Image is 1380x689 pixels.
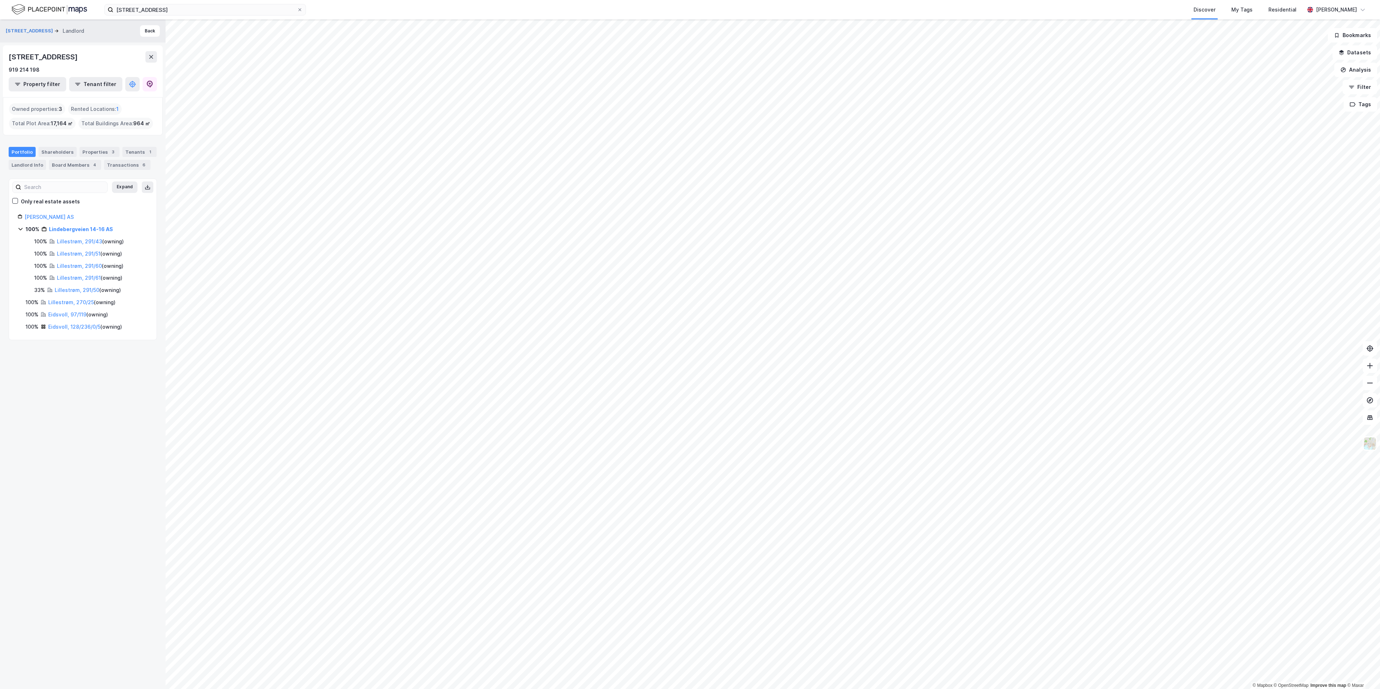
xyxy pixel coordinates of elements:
[140,161,148,168] div: 6
[80,147,119,157] div: Properties
[26,323,39,331] div: 100%
[48,299,94,305] a: Lillestrøm, 270/25
[48,323,122,331] div: ( owning )
[69,77,122,91] button: Tenant filter
[1328,28,1377,42] button: Bookmarks
[9,103,65,115] div: Owned properties :
[24,214,74,220] a: [PERSON_NAME] AS
[146,148,154,156] div: 1
[9,160,46,170] div: Landlord Info
[9,77,66,91] button: Property filter
[1231,5,1253,14] div: My Tags
[57,274,122,282] div: ( owning )
[34,274,47,282] div: 100%
[1194,5,1216,14] div: Discover
[48,311,86,318] a: Eidsvoll, 97/119
[109,148,117,156] div: 3
[63,27,84,35] div: Landlord
[1344,654,1380,689] iframe: Chat Widget
[49,160,101,170] div: Board Members
[91,161,98,168] div: 4
[1334,63,1377,77] button: Analysis
[140,25,160,37] button: Back
[9,51,79,63] div: [STREET_ADDRESS]
[116,105,119,113] span: 1
[57,251,100,257] a: Lillestrøm, 291/51
[55,287,99,293] a: Lillestrøm, 291/50
[78,118,153,129] div: Total Buildings Area :
[57,263,102,269] a: Lillestrøm, 291/60
[104,160,150,170] div: Transactions
[21,197,80,206] div: Only real estate assets
[51,119,73,128] span: 17,164 ㎡
[9,66,40,74] div: 919 214 198
[1316,5,1357,14] div: [PERSON_NAME]
[57,238,102,244] a: Lillestrøm, 291/43
[12,3,87,16] img: logo.f888ab2527a4732fd821a326f86c7f29.svg
[34,249,47,258] div: 100%
[1274,683,1309,688] a: OpenStreetMap
[59,105,62,113] span: 3
[34,262,47,270] div: 100%
[122,147,157,157] div: Tenants
[1344,97,1377,112] button: Tags
[57,249,122,258] div: ( owning )
[48,298,116,307] div: ( owning )
[49,226,113,232] a: Lindebergveien 14-16 AS
[1253,683,1272,688] a: Mapbox
[57,237,124,246] div: ( owning )
[21,182,107,193] input: Search
[6,27,54,35] button: [STREET_ADDRESS]
[68,103,122,115] div: Rented Locations :
[1343,80,1377,94] button: Filter
[48,324,100,330] a: Eidsvoll, 128/236/0/5
[9,147,36,157] div: Portfolio
[26,298,39,307] div: 100%
[57,262,123,270] div: ( owning )
[55,286,121,294] div: ( owning )
[133,119,150,128] span: 964 ㎡
[1311,683,1346,688] a: Improve this map
[26,310,39,319] div: 100%
[1332,45,1377,60] button: Datasets
[112,181,137,193] button: Expand
[1363,437,1377,450] img: Z
[34,286,45,294] div: 33%
[9,118,76,129] div: Total Plot Area :
[1268,5,1296,14] div: Residential
[39,147,77,157] div: Shareholders
[34,237,47,246] div: 100%
[48,310,108,319] div: ( owning )
[26,225,39,234] div: 100%
[57,275,101,281] a: Lillestrøm, 291/61
[113,4,297,15] input: Search by address, cadastre, landlords, tenants or people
